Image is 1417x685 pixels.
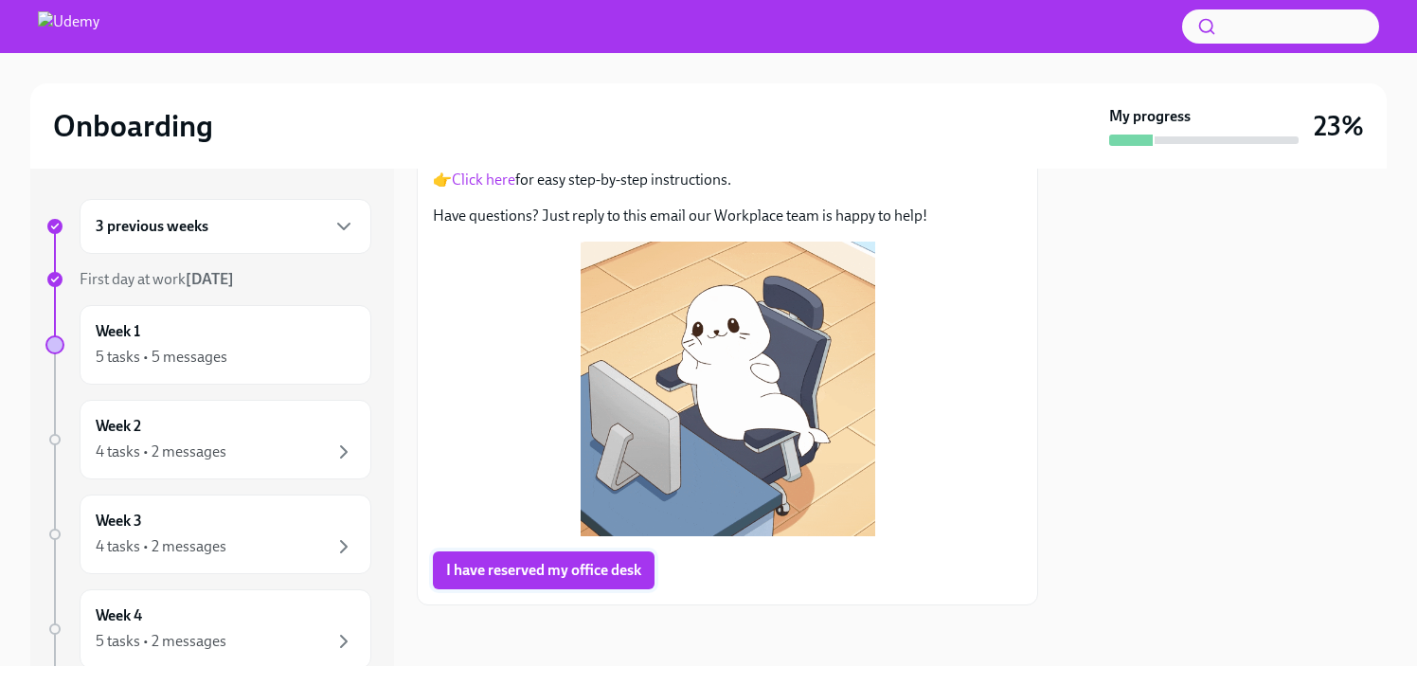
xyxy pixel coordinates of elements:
h6: Week 2 [96,416,141,437]
span: First day at work [80,270,234,288]
a: Week 24 tasks • 2 messages [45,400,371,479]
div: 5 tasks • 5 messages [96,347,227,368]
div: 4 tasks • 2 messages [96,536,226,557]
p: Have questions? Just reply to this email our Workplace team is happy to help! [433,206,1022,226]
span: I have reserved my office desk [446,561,641,580]
a: Week 45 tasks • 2 messages [45,589,371,669]
a: Click here [452,171,515,189]
button: I have reserved my office desk [433,551,655,589]
h6: Week 1 [96,321,140,342]
p: 👉 for easy step-by-step instructions. [433,170,1022,190]
h6: 3 previous weeks [96,216,208,237]
div: 3 previous weeks [80,199,371,254]
h6: Week 3 [96,511,142,532]
a: Week 34 tasks • 2 messages [45,495,371,574]
h6: Week 4 [96,605,142,626]
button: Zoom image [581,242,875,536]
a: First day at work[DATE] [45,269,371,290]
h2: Onboarding [53,107,213,145]
div: 5 tasks • 2 messages [96,631,226,652]
strong: [DATE] [186,270,234,288]
img: Udemy [38,11,99,42]
strong: My progress [1109,106,1191,127]
a: Week 15 tasks • 5 messages [45,305,371,385]
h3: 23% [1314,109,1364,143]
div: 4 tasks • 2 messages [96,442,226,462]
